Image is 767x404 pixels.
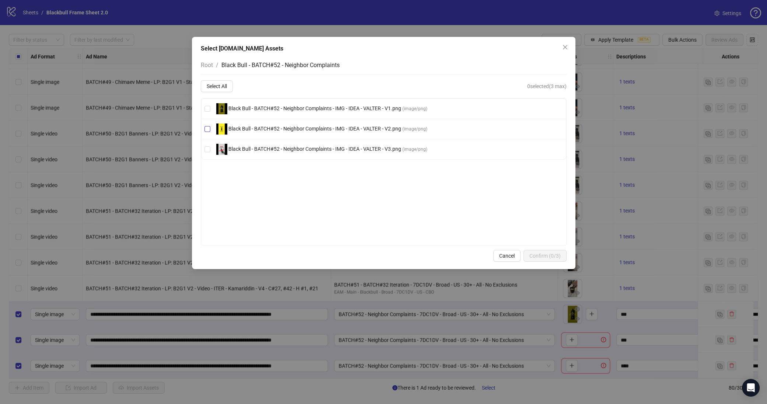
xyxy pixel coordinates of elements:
[227,105,402,111] span: Black Bull - BATCH#52 - Neighbor Complaints - IMG - IDEA - VALTER - V1.png
[227,126,402,132] span: Black Bull - BATCH#52 - Neighbor Complaints - IMG - IDEA - VALTER - V2.png
[742,379,760,397] div: Open Intercom Messenger
[216,144,227,155] img: thumb.jpg
[559,41,571,53] button: Close
[201,62,213,69] span: Root
[527,82,567,90] span: 0 selected (3 max)
[562,44,568,50] span: close
[523,250,567,262] button: Confirm (0/3)
[207,83,227,89] span: Select All
[201,44,567,53] div: Select [DOMAIN_NAME] Assets
[216,123,227,135] img: thumb.jpg
[221,62,340,69] span: Black Bull - BATCH#52 - Neighbor Complaints
[402,147,427,152] span: ( image/png )
[493,250,521,262] button: Cancel
[216,103,227,114] img: thumb.jpg
[499,253,515,259] span: Cancel
[201,80,233,92] button: Select All
[216,60,218,70] li: /
[227,146,402,152] span: Black Bull - BATCH#52 - Neighbor Complaints - IMG - IDEA - VALTER - V3.png
[402,106,427,111] span: ( image/png )
[402,126,427,132] span: ( image/png )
